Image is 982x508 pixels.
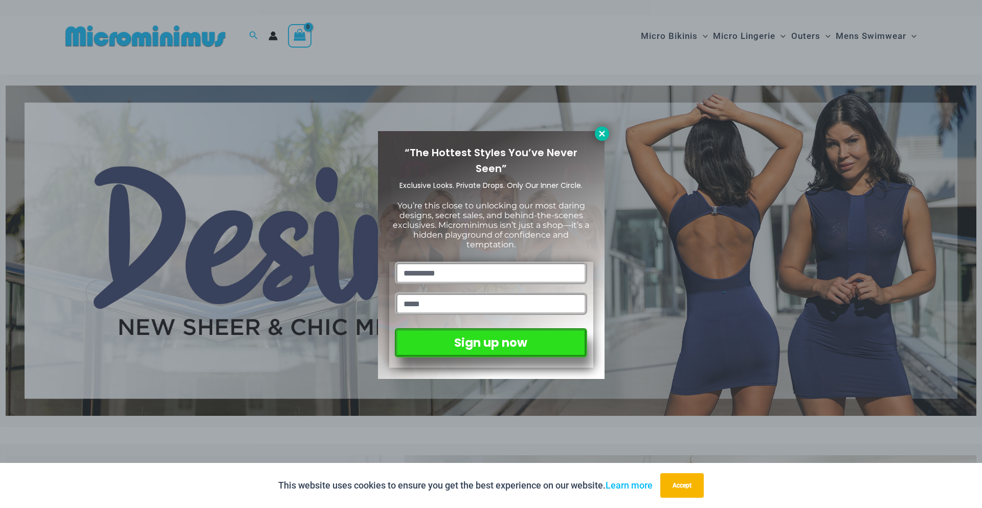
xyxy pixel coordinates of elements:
a: Learn more [606,480,653,491]
span: You’re this close to unlocking our most daring designs, secret sales, and behind-the-scenes exclu... [393,201,589,250]
p: This website uses cookies to ensure you get the best experience on our website. [278,478,653,493]
span: “The Hottest Styles You’ve Never Seen” [405,145,577,176]
button: Sign up now [395,328,587,357]
span: Exclusive Looks. Private Drops. Only Our Inner Circle. [399,180,583,190]
button: Accept [660,473,704,498]
button: Close [595,126,609,141]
